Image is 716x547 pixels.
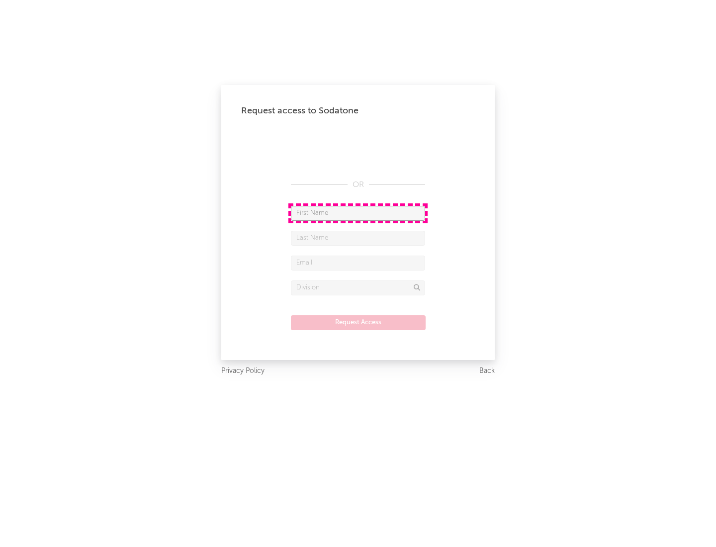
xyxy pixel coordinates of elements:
[479,365,495,377] a: Back
[291,315,426,330] button: Request Access
[241,105,475,117] div: Request access to Sodatone
[291,206,425,221] input: First Name
[221,365,265,377] a: Privacy Policy
[291,280,425,295] input: Division
[291,179,425,191] div: OR
[291,231,425,246] input: Last Name
[291,256,425,271] input: Email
